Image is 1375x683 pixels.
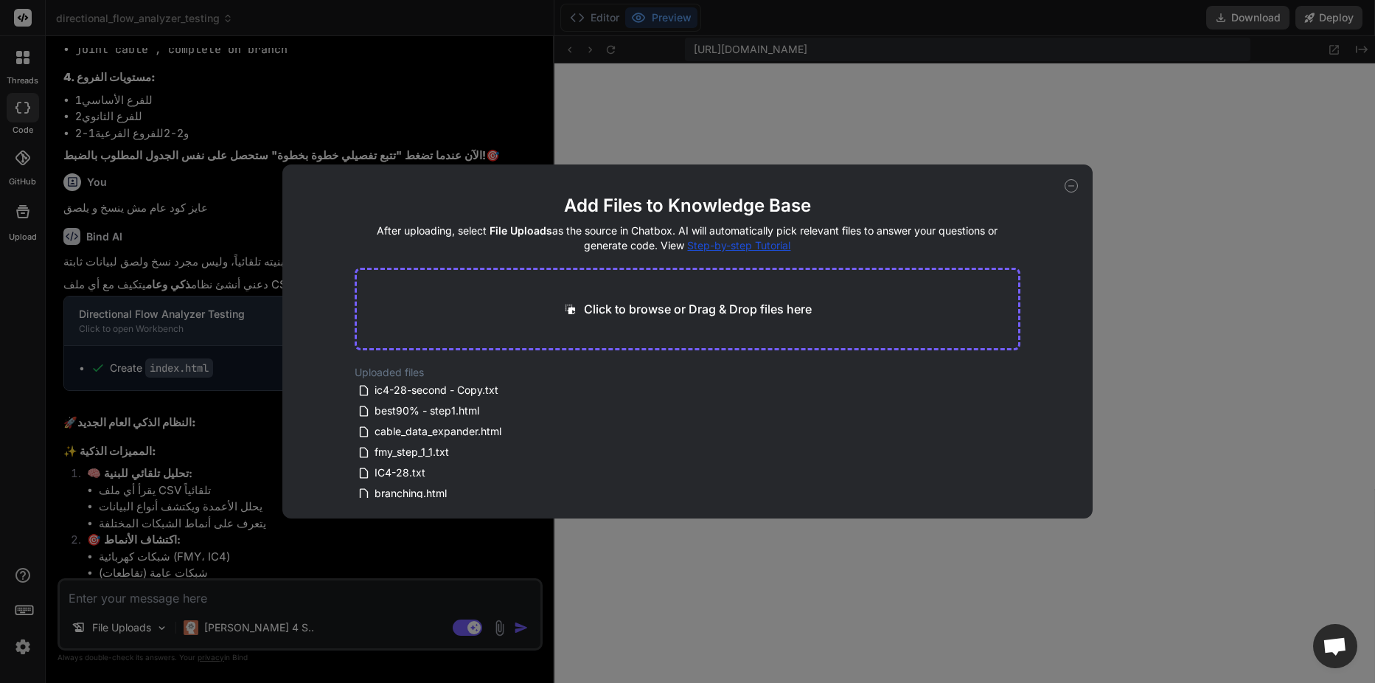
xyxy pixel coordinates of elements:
a: Open chat [1313,624,1357,668]
span: IC4-28.txt [373,464,427,482]
span: File Uploads [490,224,552,237]
h2: Add Files to Knowledge Base [355,194,1020,218]
span: fmy_step_1_1.txt [373,443,450,461]
p: Click to browse or Drag & Drop files here [584,300,812,318]
h4: After uploading, select as the source in Chatbox. AI will automatically pick relevant files to an... [355,223,1020,253]
span: branching.html [373,485,448,502]
span: cable_data_expander.html [373,423,503,440]
span: Step-by-step Tutorial [687,239,790,252]
h2: Uploaded files [355,365,1020,380]
span: best90% - step1.html [373,402,481,420]
span: ic4-28-second - Copy.txt [373,381,500,399]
